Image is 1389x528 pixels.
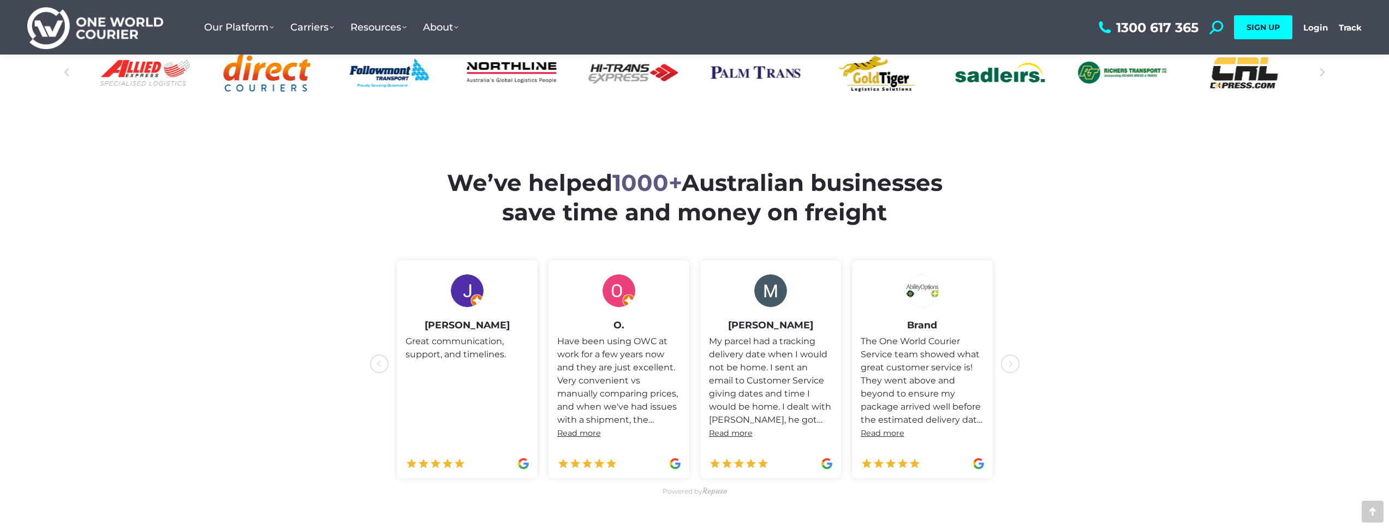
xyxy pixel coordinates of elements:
a: Allied Express logo [100,53,190,92]
div: 12 / 25 [589,53,678,92]
a: Northline logo [467,53,556,92]
a: Sadleirs_logo_green [955,53,1045,92]
a: CRL Express Logo [1200,53,1289,92]
a: Resources [342,10,415,44]
div: 16 / 25 [1077,53,1167,92]
a: SIGN UP [1234,15,1292,39]
a: About [415,10,467,44]
a: Login [1303,22,1328,33]
a: gb [833,53,922,92]
span: SIGN UP [1247,22,1280,32]
a: 1300 617 365 [1096,21,1199,34]
a: Palm-Trans-logo_x2-1 [711,53,801,92]
div: 13 / 25 [711,53,801,92]
span: Our Platform [204,21,274,33]
a: Followmont transoirt web logo [344,53,434,92]
div: Slides [100,53,1289,92]
div: 10 / 25 [344,53,434,92]
div: 8 / 25 [100,53,190,92]
a: Hi-Trans_logo [589,53,678,92]
div: 14 / 25 [833,53,922,92]
span: Resources [350,21,407,33]
a: Our Platform [196,10,282,44]
div: 11 / 25 [467,53,556,92]
a: Direct Couriers logo [222,53,312,92]
div: 15 / 25 [955,53,1045,92]
img: One World Courier [27,5,163,50]
a: Richers-Transport-logo2 [1077,53,1167,92]
div: 9 / 25 [222,53,312,92]
span: 1000+ [612,169,682,197]
h2: We’ve helped Australian businesses save time and money on freight [423,168,967,227]
div: 17 / 25 [1200,53,1289,92]
span: Carriers [290,21,334,33]
a: Track [1339,22,1362,33]
span: About [423,21,458,33]
a: Carriers [282,10,342,44]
